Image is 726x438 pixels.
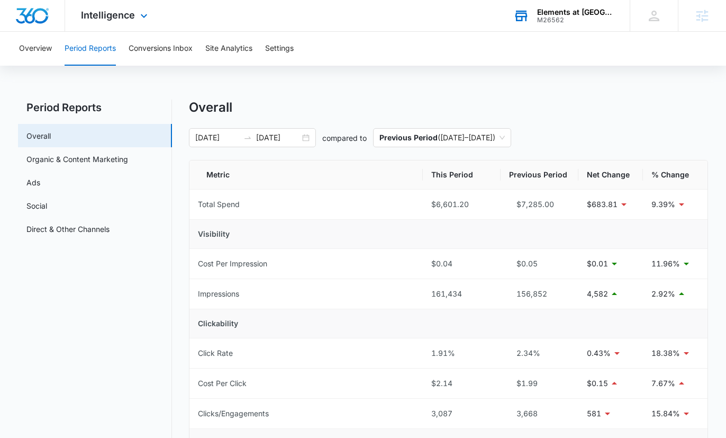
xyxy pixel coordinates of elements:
[431,258,492,270] div: $0.04
[65,32,116,66] button: Period Reports
[198,258,267,270] div: Cost Per Impression
[198,347,233,359] div: Click Rate
[587,288,608,300] p: 4,582
[243,133,252,142] span: to
[509,199,570,210] div: $7,285.00
[26,177,40,188] a: Ads
[431,199,492,210] div: $6,601.20
[189,160,422,190] th: Metric
[509,258,570,270] div: $0.05
[81,10,135,21] span: Intelligence
[26,224,110,235] a: Direct & Other Channels
[509,288,570,300] div: 156,852
[587,258,608,270] p: $0.01
[189,100,232,115] h1: Overall
[651,288,675,300] p: 2.92%
[651,347,680,359] p: 18.38%
[537,16,614,24] div: account id
[322,132,367,144] p: compared to
[587,378,608,389] p: $0.15
[256,132,300,144] input: End date
[189,309,707,338] td: Clickability
[509,408,570,419] div: 3,668
[198,378,247,389] div: Cost Per Click
[587,347,611,359] p: 0.43%
[501,160,578,190] th: Previous Period
[198,288,239,300] div: Impressions
[643,160,707,190] th: % Change
[198,199,240,210] div: Total Spend
[423,160,501,190] th: This Period
[379,133,438,142] p: Previous Period
[195,132,239,144] input: Start date
[18,100,172,115] h2: Period Reports
[189,220,707,249] td: Visibility
[651,378,675,389] p: 7.67%
[587,199,618,210] p: $683.81
[651,199,675,210] p: 9.39%
[26,130,51,141] a: Overall
[19,32,52,66] button: Overview
[587,408,601,419] p: 581
[205,32,252,66] button: Site Analytics
[431,288,492,300] div: 161,434
[243,133,252,142] span: swap-right
[651,408,680,419] p: 15.84%
[578,160,643,190] th: Net Change
[651,258,680,270] p: 11.96%
[265,32,294,66] button: Settings
[431,408,492,419] div: 3,087
[379,129,505,147] span: ( [DATE] – [DATE] )
[537,8,614,16] div: account name
[26,200,47,211] a: Social
[431,378,492,389] div: $2.14
[198,408,269,419] div: Clicks/Engagements
[431,347,492,359] div: 1.91%
[509,378,570,389] div: $1.99
[129,32,193,66] button: Conversions Inbox
[509,347,570,359] div: 2.34%
[26,154,128,165] a: Organic & Content Marketing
